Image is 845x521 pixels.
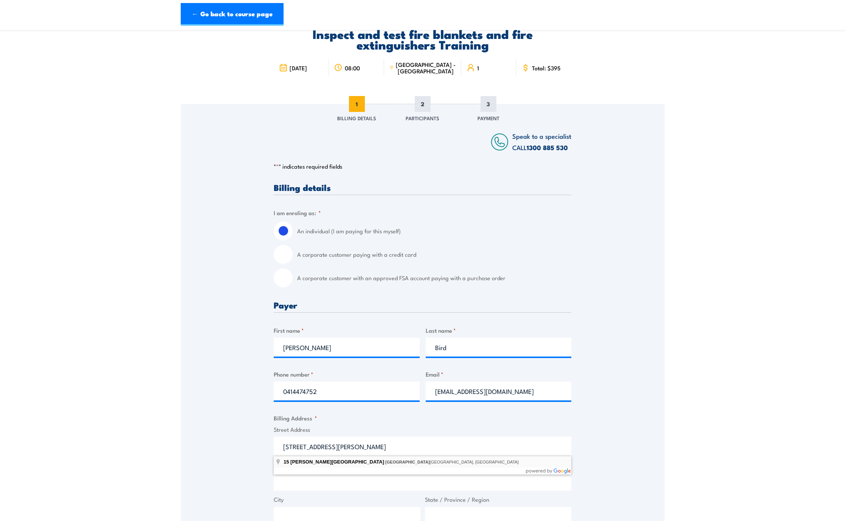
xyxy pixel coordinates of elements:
span: [GEOGRAPHIC_DATA] [385,460,430,464]
span: Speak to a specialist CALL [512,131,571,152]
span: 15 [284,459,289,465]
span: Participants [406,114,439,122]
span: 08:00 [345,65,360,71]
input: Enter a location [274,437,571,456]
a: ← Go back to course page [181,3,284,26]
p: " " indicates required fields [274,163,571,170]
label: An individual (I am paying for this myself) [297,222,571,240]
label: First name [274,326,420,335]
span: [GEOGRAPHIC_DATA] - [GEOGRAPHIC_DATA] [396,61,456,74]
legend: I am enroling as: [274,208,321,217]
label: State / Province / Region [425,495,572,504]
label: Street Address [274,425,571,434]
span: [PERSON_NAME][GEOGRAPHIC_DATA] [290,459,384,465]
a: 1300 885 530 [527,143,568,152]
legend: Billing Address [274,414,317,422]
label: Email [426,370,572,378]
h3: Payer [274,301,571,309]
span: Total: $395 [532,65,561,71]
span: Payment [478,114,499,122]
span: [DATE] [290,65,307,71]
h2: Inspect and test fire blankets and fire extinguishers Training [274,28,571,50]
label: A corporate customer paying with a credit card [297,245,571,264]
span: 1 [477,65,479,71]
label: A corporate customer with an approved FSA account paying with a purchase order [297,268,571,287]
label: Last name [426,326,572,335]
label: City [274,495,420,504]
h3: Billing details [274,183,571,192]
span: Billing Details [337,114,376,122]
span: 1 [349,96,365,112]
span: [GEOGRAPHIC_DATA], [GEOGRAPHIC_DATA] [385,460,519,464]
span: 3 [481,96,496,112]
label: Phone number [274,370,420,378]
span: 2 [415,96,431,112]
